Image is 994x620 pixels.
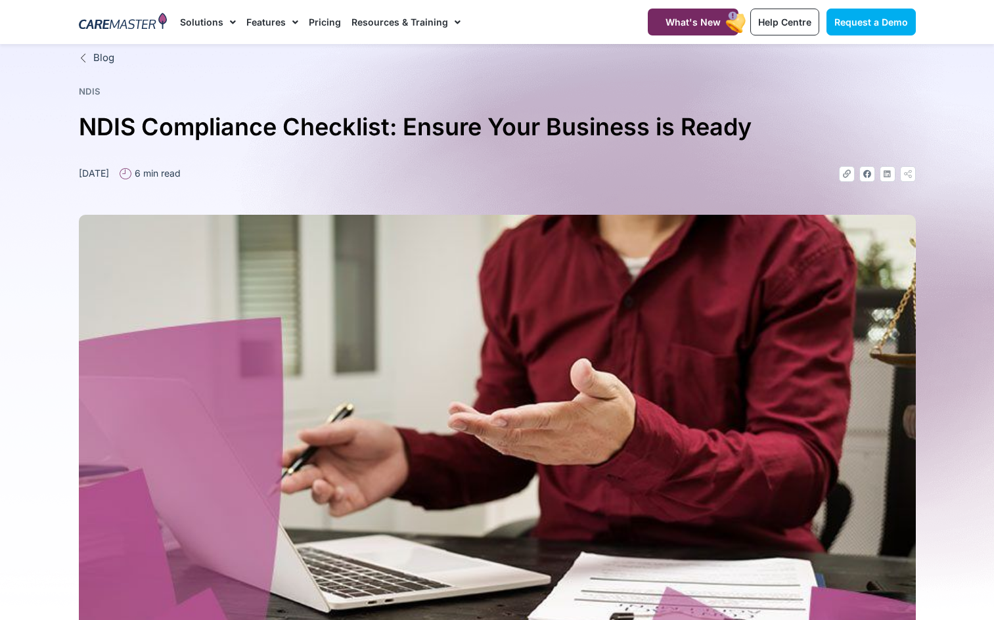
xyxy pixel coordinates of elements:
[750,9,819,35] a: Help Centre
[648,9,738,35] a: What's New
[826,9,916,35] a: Request a Demo
[79,108,916,146] h1: NDIS Compliance Checklist: Ensure Your Business is Ready
[758,16,811,28] span: Help Centre
[666,16,721,28] span: What's New
[79,86,101,97] a: NDIS
[79,12,168,32] img: CareMaster Logo
[131,166,181,180] span: 6 min read
[90,51,114,66] span: Blog
[79,167,109,179] time: [DATE]
[79,51,916,66] a: Blog
[834,16,908,28] span: Request a Demo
